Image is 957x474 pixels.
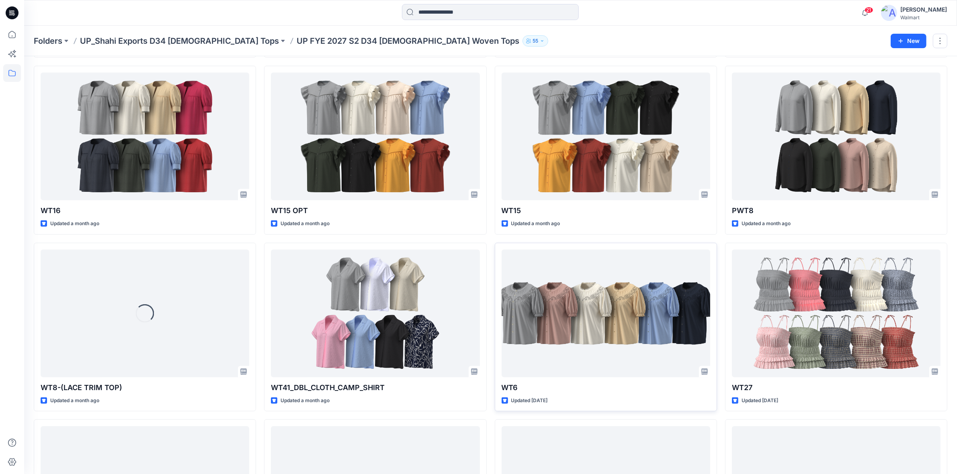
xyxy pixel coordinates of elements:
[271,382,480,393] p: WT41_DBL_CLOTH_CAMP_SHIRT
[533,37,538,45] p: 55
[502,205,710,216] p: WT15
[900,14,947,20] div: Walmart
[41,73,249,200] a: WT16
[502,73,710,200] a: WT15
[511,220,560,228] p: Updated a month ago
[742,220,791,228] p: Updated a month ago
[281,220,330,228] p: Updated a month ago
[271,73,480,200] a: WT15 OPT
[523,35,548,47] button: 55
[511,397,548,405] p: Updated [DATE]
[41,382,249,393] p: WT8-(LACE TRIM TOP)
[865,7,873,13] span: 21
[732,73,941,200] a: PWT8
[41,205,249,216] p: WT16
[271,250,480,377] a: WT41_DBL_CLOTH_CAMP_SHIRT
[271,205,480,216] p: WT15 OPT
[34,35,62,47] a: Folders
[281,397,330,405] p: Updated a month ago
[891,34,926,48] button: New
[50,397,99,405] p: Updated a month ago
[732,382,941,393] p: WT27
[742,397,778,405] p: Updated [DATE]
[900,5,947,14] div: [PERSON_NAME]
[732,250,941,377] a: WT27
[732,205,941,216] p: PWT8
[881,5,897,21] img: avatar
[502,250,710,377] a: WT6
[80,35,279,47] a: UP_Shahi Exports D34 [DEMOGRAPHIC_DATA] Tops
[502,382,710,393] p: WT6
[50,220,99,228] p: Updated a month ago
[297,35,519,47] p: UP FYE 2027 S2 D34 [DEMOGRAPHIC_DATA] Woven Tops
